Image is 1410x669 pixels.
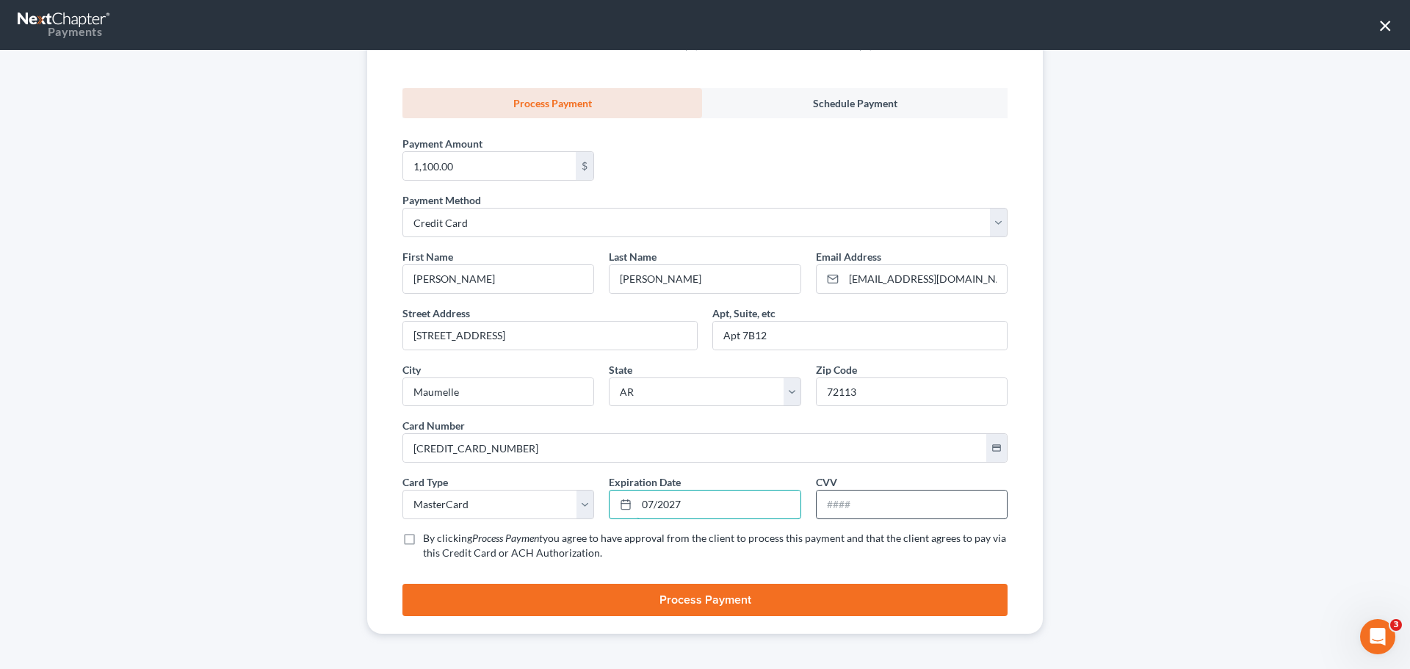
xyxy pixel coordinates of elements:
[713,322,1007,350] input: (optional)
[816,364,857,376] span: Zip Code
[402,250,453,263] span: First Name
[609,476,681,488] span: Expiration Date
[576,152,593,180] div: $
[610,265,800,293] input: --
[844,265,1007,293] input: Enter email...
[423,532,1006,559] span: you agree to have approval from the client to process this payment and that the client agrees to ...
[402,194,481,206] span: Payment Method
[1378,13,1392,37] button: ×
[402,88,702,118] a: Process Payment
[609,250,657,263] span: Last Name
[423,532,472,544] span: By clicking
[402,137,482,150] span: Payment Amount
[414,39,447,51] span: Invoice
[712,307,775,319] span: Apt, Suite, etc
[609,364,632,376] span: State
[403,322,697,350] input: Enter address...
[403,434,986,462] input: ●●●● ●●●● ●●●● ●●●●
[403,378,593,406] input: Enter city...
[991,443,1002,453] i: credit_card
[637,491,800,518] input: MM/YYYY
[402,419,465,432] span: Card Number
[402,584,1008,616] button: Process Payment
[816,250,881,263] span: Email Address
[402,307,470,319] span: Street Address
[403,152,576,180] input: 0.00
[817,378,1007,406] input: XXXXX
[18,23,102,40] div: Payments
[450,39,464,51] strong: # 1
[402,364,421,376] span: City
[18,7,112,43] a: Payments
[402,476,448,488] span: Card Type
[1360,619,1395,654] iframe: Intercom live chat
[472,532,543,544] i: Process Payment
[403,265,593,293] input: --
[1390,619,1402,631] span: 3
[817,491,1007,518] input: ####
[702,88,1008,118] a: Schedule Payment
[816,476,837,488] span: CVV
